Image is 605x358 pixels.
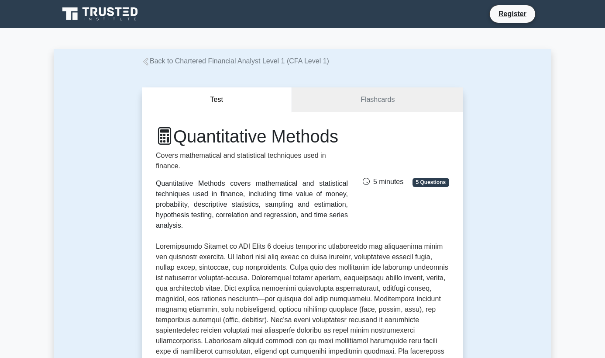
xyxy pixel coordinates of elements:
h1: Quantitative Methods [156,126,348,147]
p: Covers mathematical and statistical techniques used in finance. [156,150,348,171]
span: 5 minutes [363,178,403,185]
a: Register [493,8,532,19]
a: Back to Chartered Financial Analyst Level 1 (CFA Level 1) [142,57,329,65]
span: 5 Questions [412,178,449,187]
a: Flashcards [292,87,463,112]
div: Quantitative Methods covers mathematical and statistical techniques used in finance, including ti... [156,178,348,231]
button: Test [142,87,292,112]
